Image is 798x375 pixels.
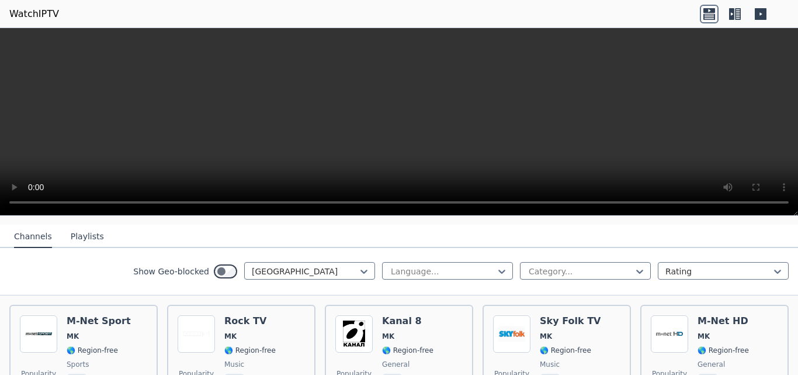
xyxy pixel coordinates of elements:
span: general [698,360,725,369]
a: WatchIPTV [9,7,59,21]
span: 🌎 Region-free [698,346,749,355]
span: MK [698,332,710,341]
img: Rock TV [178,315,215,353]
span: general [382,360,410,369]
img: Kanal 8 [335,315,373,353]
img: M-Net HD [651,315,688,353]
button: Channels [14,226,52,248]
span: MK [224,332,237,341]
span: 🌎 Region-free [540,346,591,355]
span: 🌎 Region-free [382,346,433,355]
span: MK [540,332,552,341]
h6: Sky Folk TV [540,315,601,327]
img: M-Net Sport [20,315,57,353]
img: Sky Folk TV [493,315,530,353]
span: music [540,360,560,369]
span: 🌎 Region-free [224,346,276,355]
h6: M-Net Sport [67,315,131,327]
h6: Rock TV [224,315,276,327]
span: MK [67,332,79,341]
h6: Kanal 8 [382,315,433,327]
button: Playlists [71,226,104,248]
span: 🌎 Region-free [67,346,118,355]
span: MK [382,332,394,341]
span: music [224,360,244,369]
span: sports [67,360,89,369]
label: Show Geo-blocked [133,266,209,277]
h6: M-Net HD [698,315,749,327]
